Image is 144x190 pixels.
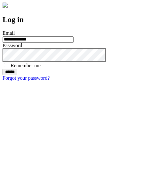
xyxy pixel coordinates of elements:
h2: Log in [3,15,141,24]
label: Remember me [11,63,41,68]
img: logo-4e3dc11c47720685a147b03b5a06dd966a58ff35d612b21f08c02c0306f2b779.png [3,3,8,8]
label: Email [3,30,15,36]
a: Forgot your password? [3,75,50,81]
label: Password [3,43,22,48]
